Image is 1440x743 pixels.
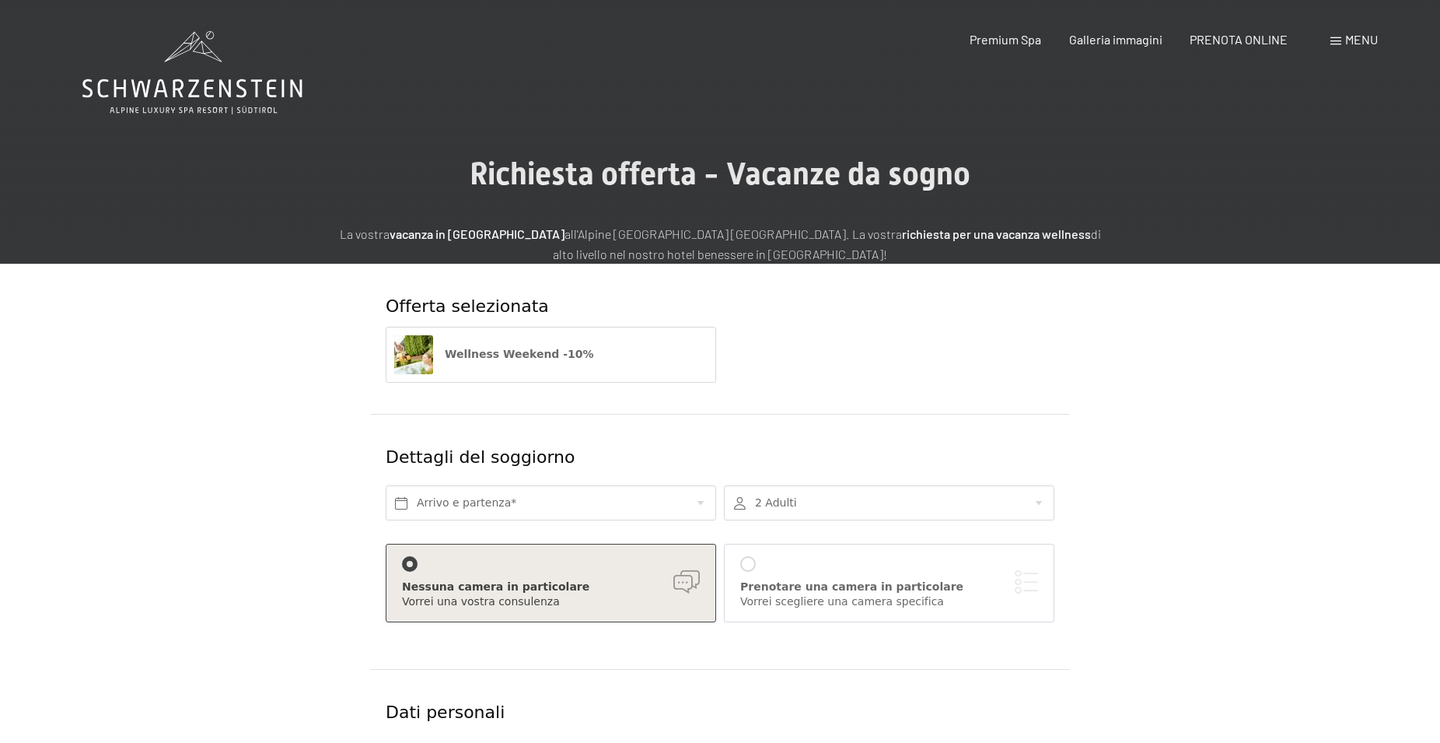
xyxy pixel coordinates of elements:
[331,224,1109,264] p: La vostra all'Alpine [GEOGRAPHIC_DATA] [GEOGRAPHIC_DATA]. La vostra di alto livello nel nostro ho...
[394,335,433,374] img: Wellness Weekend -10%
[1069,32,1162,47] a: Galleria immagini
[1345,32,1378,47] span: Menu
[445,348,594,360] span: Wellness Weekend -10%
[740,594,1038,610] div: Vorrei scegliere una camera specifica
[970,32,1041,47] a: Premium Spa
[470,156,970,192] span: Richiesta offerta - Vacanze da sogno
[402,580,700,595] div: Nessuna camera in particolare
[386,701,1054,725] div: Dati personali
[402,594,700,610] div: Vorrei una vostra consulenza
[1190,32,1288,47] a: PRENOTA ONLINE
[390,226,564,241] strong: vacanza in [GEOGRAPHIC_DATA]
[386,446,942,470] div: Dettagli del soggiorno
[902,226,1091,241] strong: richiesta per una vacanza wellness
[740,580,1038,595] div: Prenotare una camera in particolare
[386,295,1054,319] div: Offerta selezionata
